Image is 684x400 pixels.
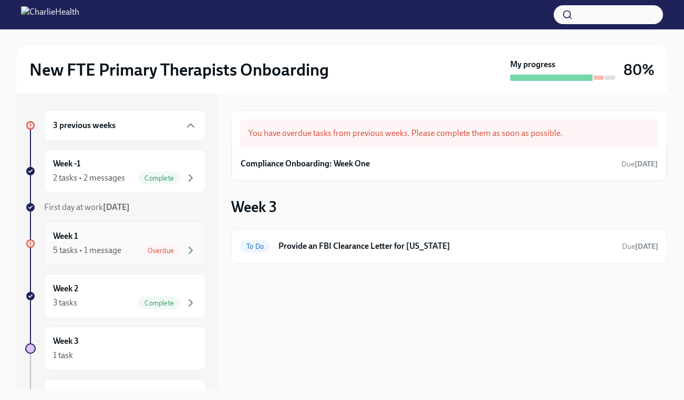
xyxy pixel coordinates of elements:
[103,202,130,212] strong: [DATE]
[622,242,658,251] span: Due
[241,158,370,170] h6: Compliance Onboarding: Week One
[231,197,277,216] h3: Week 3
[44,202,130,212] span: First day at work
[621,159,658,169] span: September 8th, 2025 10:00
[53,158,80,170] h6: Week -1
[635,160,658,169] strong: [DATE]
[25,274,206,318] a: Week 23 tasksComplete
[53,120,116,131] h6: 3 previous weeks
[278,240,614,252] h6: Provide an FBI Clearance Letter for [US_STATE]
[53,297,77,309] div: 3 tasks
[138,174,180,182] span: Complete
[622,241,658,251] span: October 10th, 2025 10:00
[138,299,180,307] span: Complete
[635,242,658,251] strong: [DATE]
[621,160,658,169] span: Due
[241,156,658,172] a: Compliance Onboarding: Week OneDue[DATE]
[240,238,658,255] a: To DoProvide an FBI Clearance Letter for [US_STATE]Due[DATE]
[53,283,78,294] h6: Week 2
[240,119,658,148] div: You have overdue tasks from previous weeks. Please complete them as soon as possible.
[44,110,206,141] div: 3 previous weeks
[29,59,329,80] h2: New FTE Primary Therapists Onboarding
[53,245,121,256] div: 5 tasks • 1 message
[240,243,270,250] span: To Do
[53,350,73,361] div: 1 task
[25,202,206,213] a: First day at work[DATE]
[25,149,206,193] a: Week -12 tasks • 2 messagesComplete
[510,59,555,70] strong: My progress
[25,222,206,266] a: Week 15 tasks • 1 messageOverdue
[53,230,78,242] h6: Week 1
[141,247,180,255] span: Overdue
[53,388,79,399] h6: Week 4
[624,60,655,79] h3: 80%
[53,335,79,347] h6: Week 3
[25,327,206,371] a: Week 31 task
[53,172,125,184] div: 2 tasks • 2 messages
[21,6,79,23] img: CharlieHealth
